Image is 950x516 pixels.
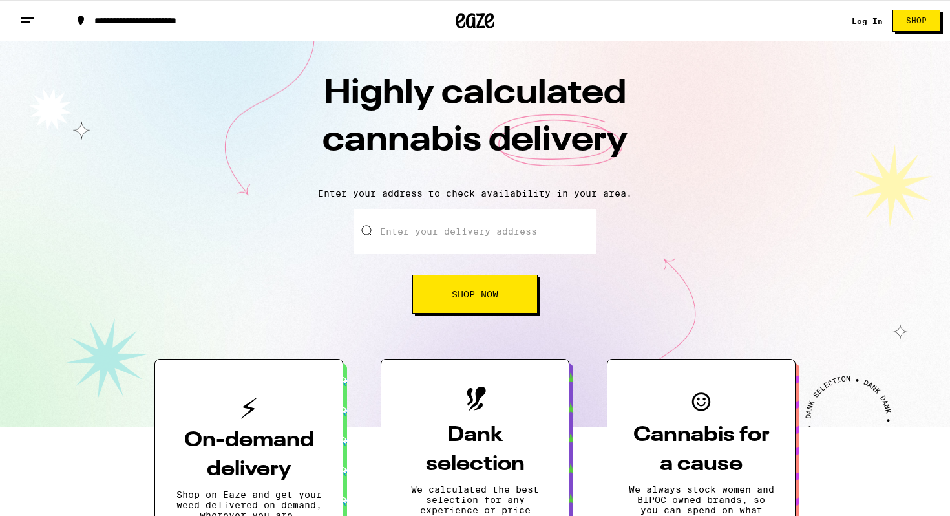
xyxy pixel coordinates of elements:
span: Shop Now [452,290,498,299]
h1: Highly calculated cannabis delivery [249,70,701,178]
h3: On-demand delivery [176,426,322,484]
a: Log In [852,17,883,25]
h3: Cannabis for a cause [628,421,774,479]
input: Enter your delivery address [354,209,596,254]
span: Shop [906,17,927,25]
p: Enter your address to check availability in your area. [13,188,937,199]
h3: Dank selection [402,421,548,479]
a: Shop [883,10,950,32]
button: Shop [892,10,940,32]
button: Shop Now [412,275,538,314]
